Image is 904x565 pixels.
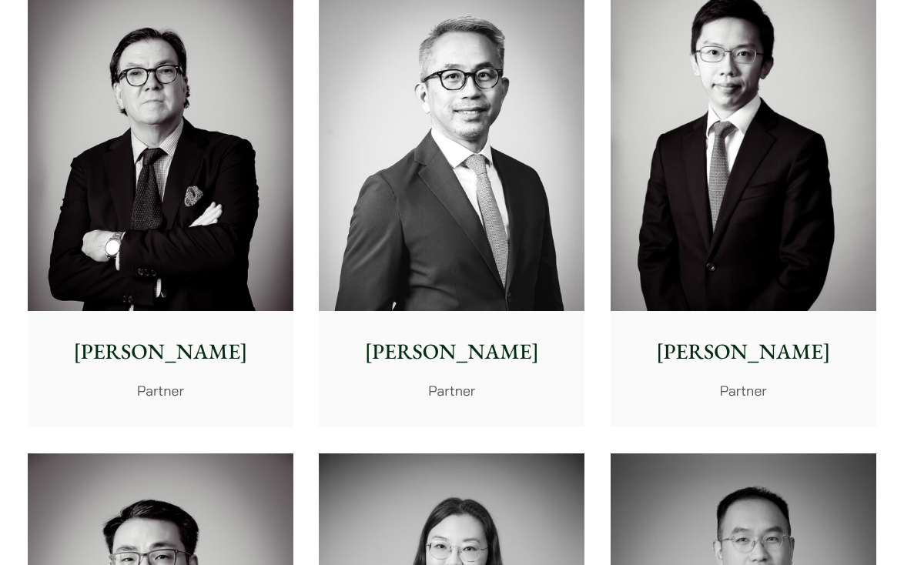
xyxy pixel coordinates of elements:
p: Partner [40,380,281,401]
p: Partner [331,380,572,401]
p: [PERSON_NAME] [40,336,281,368]
p: Partner [623,380,864,401]
p: [PERSON_NAME] [623,336,864,368]
p: [PERSON_NAME] [331,336,572,368]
